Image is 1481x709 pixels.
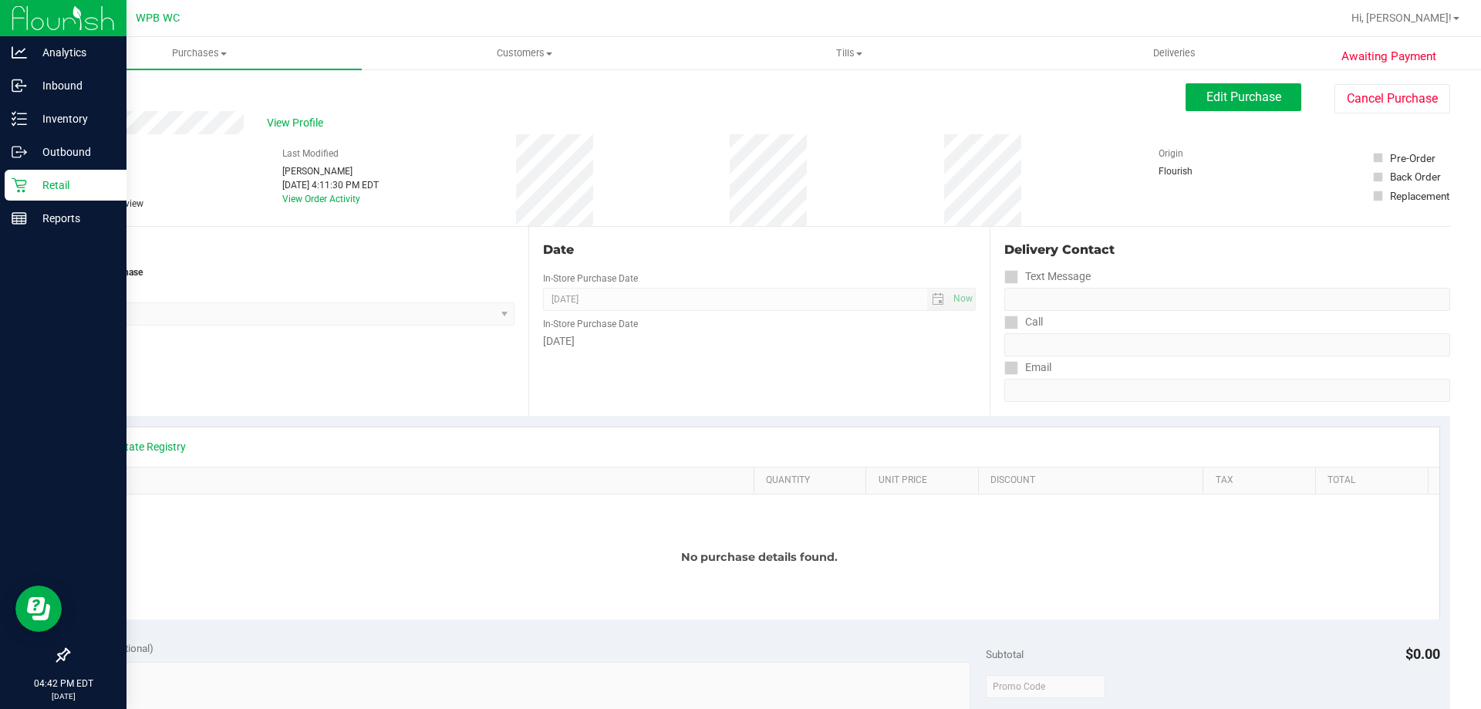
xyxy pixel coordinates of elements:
[7,690,120,702] p: [DATE]
[543,241,975,259] div: Date
[91,474,747,487] a: SKU
[1004,265,1091,288] label: Text Message
[282,147,339,160] label: Last Modified
[1004,241,1450,259] div: Delivery Contact
[12,78,27,93] inline-svg: Inbound
[15,586,62,632] iframe: Resource center
[1390,150,1435,166] div: Pre-Order
[1341,48,1436,66] span: Awaiting Payment
[687,46,1010,60] span: Tills
[27,176,120,194] p: Retail
[282,178,379,192] div: [DATE] 4:11:30 PM EDT
[12,211,27,226] inline-svg: Reports
[27,209,120,228] p: Reports
[1004,311,1043,333] label: Call
[687,37,1011,69] a: Tills
[363,46,686,60] span: Customers
[12,144,27,160] inline-svg: Outbound
[37,46,362,60] span: Purchases
[543,272,638,285] label: In-Store Purchase Date
[12,111,27,127] inline-svg: Inventory
[12,45,27,60] inline-svg: Analytics
[27,43,120,62] p: Analytics
[12,177,27,193] inline-svg: Retail
[1004,356,1051,379] label: Email
[1390,188,1449,204] div: Replacement
[766,474,860,487] a: Quantity
[1328,474,1422,487] a: Total
[879,474,973,487] a: Unit Price
[543,333,975,349] div: [DATE]
[1132,46,1216,60] span: Deliveries
[37,37,362,69] a: Purchases
[362,37,687,69] a: Customers
[267,115,329,131] span: View Profile
[986,675,1105,698] input: Promo Code
[1004,333,1450,356] input: Format: (999) 999-9999
[282,164,379,178] div: [PERSON_NAME]
[990,474,1197,487] a: Discount
[79,495,1439,620] div: No purchase details found.
[93,439,186,454] a: View State Registry
[1390,169,1441,184] div: Back Order
[1334,84,1450,113] button: Cancel Purchase
[27,76,120,95] p: Inbound
[27,143,120,161] p: Outbound
[1159,164,1236,178] div: Flourish
[136,12,180,25] span: WPB WC
[1159,147,1183,160] label: Origin
[1216,474,1310,487] a: Tax
[1206,89,1281,104] span: Edit Purchase
[1004,288,1450,311] input: Format: (999) 999-9999
[1351,12,1452,24] span: Hi, [PERSON_NAME]!
[1012,37,1337,69] a: Deliveries
[27,110,120,128] p: Inventory
[68,241,514,259] div: Location
[1405,646,1440,662] span: $0.00
[543,317,638,331] label: In-Store Purchase Date
[282,194,360,204] a: View Order Activity
[1186,83,1301,111] button: Edit Purchase
[7,677,120,690] p: 04:42 PM EDT
[986,648,1024,660] span: Subtotal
